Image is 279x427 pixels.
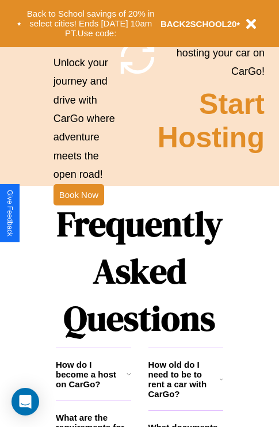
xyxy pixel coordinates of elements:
[56,360,127,389] h3: How do I become a host on CarGo?
[12,388,39,415] div: Open Intercom Messenger
[6,190,14,237] div: Give Feedback
[53,54,117,184] p: Unlock your journey and drive with CarGo where adventure meets the open road!
[21,6,160,41] button: Back to School savings of 20% in select cities! Ends [DATE] 10am PT.Use code:
[148,360,220,399] h3: How old do I need to be to rent a car with CarGo?
[53,184,104,205] button: Book Now
[56,195,223,348] h1: Frequently Asked Questions
[160,19,237,29] b: BACK2SCHOOL20
[158,87,265,154] h2: Start Hosting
